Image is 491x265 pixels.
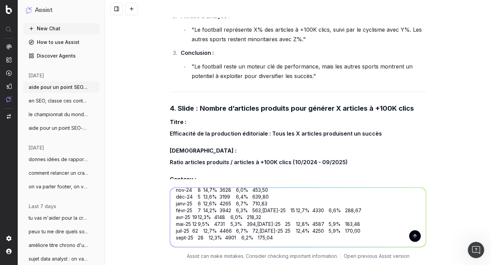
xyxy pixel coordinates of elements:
img: Analytics [6,44,12,49]
button: améliore titre chrono d'un article : sur [23,240,100,251]
span: sujet data analyst : on va faire un rap [29,255,89,262]
span: donnes idées de rapport pour optimiser l [29,156,89,163]
img: Setting [6,236,12,241]
button: sujet data analyst : on va faire un rap [23,253,100,264]
button: aide pour un point SEO-date, je vais te [23,123,100,134]
img: My account [6,249,12,254]
span: peux tu me dire quels sont les fiches jo [29,228,89,235]
a: Open previous Assist version [344,253,410,260]
button: comment relancer un crawl ? [23,168,100,178]
h1: Assist [35,5,53,15]
button: New Chat [23,23,100,34]
img: Intelligence [6,57,12,63]
strong: Conclusion : [181,49,214,56]
strong: Titre : [170,119,187,125]
strong: [DEMOGRAPHIC_DATA] : [170,147,237,154]
button: on va parler footer, on va faire une vra [23,181,100,192]
img: Switch project [7,114,11,119]
img: Assist [26,7,32,13]
span: le championnat du monde masculin de vole [29,111,89,118]
button: en SEO, classe ces contenus en chaud fro [23,95,100,106]
li: "Le football reste un moteur clé de performance, mais les autres sports montrent un potentiel à e... [190,62,426,81]
p: Assist can make mistakes. Consider checking important information. [187,253,338,260]
img: Botify logo [6,5,12,14]
button: le championnat du monde masculin de vole [23,109,100,120]
textarea: au niveau de la slide 4 voici les données : Date Articles + de 100K clics CTR Nb d'articles produ... [170,188,426,247]
img: Studio [6,83,12,89]
a: Discover Agents [23,50,100,61]
img: Assist [6,96,12,102]
span: on va parler footer, on va faire une vra [29,183,89,190]
li: "Le football représente X% des articles à +100K clics, suivi par le cyclisme avec Y%. Les autres ... [190,25,426,44]
span: aide pour un point SEO/Data, on va trait [29,84,89,91]
strong: Efficacité de la production éditoriale : Tous les X articles produisent un succès [170,130,382,137]
button: Assist [26,5,97,15]
strong: Ratio articles produits / articles à +100K clics (10/2024 - 09/2025) [170,159,348,166]
iframe: Intercom live chat [468,242,484,258]
span: en SEO, classe ces contenus en chaud fro [29,97,89,104]
a: How to use Assist [23,37,100,48]
span: aide pour un point SEO-date, je vais te [29,125,89,131]
span: comment relancer un crawl ? [29,170,89,176]
strong: Phrase d’analyse : [181,13,230,19]
button: tu vas m'aider pour la création de [PERSON_NAME] [23,213,100,223]
span: améliore titre chrono d'un article : sur [29,242,89,249]
span: [DATE] [29,72,44,79]
strong: 4. Slide : Nombre d’articles produits pour générer X articles à +100K clics [170,104,414,112]
img: Activation [6,70,12,76]
span: [DATE] [29,144,44,151]
button: donnes idées de rapport pour optimiser l [23,154,100,165]
span: last 7 days [29,203,56,210]
button: peux tu me dire quels sont les fiches jo [23,226,100,237]
strong: Contenu : [170,176,196,183]
span: tu vas m'aider pour la création de [PERSON_NAME] [29,215,89,221]
button: aide pour un point SEO/Data, on va trait [23,82,100,93]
